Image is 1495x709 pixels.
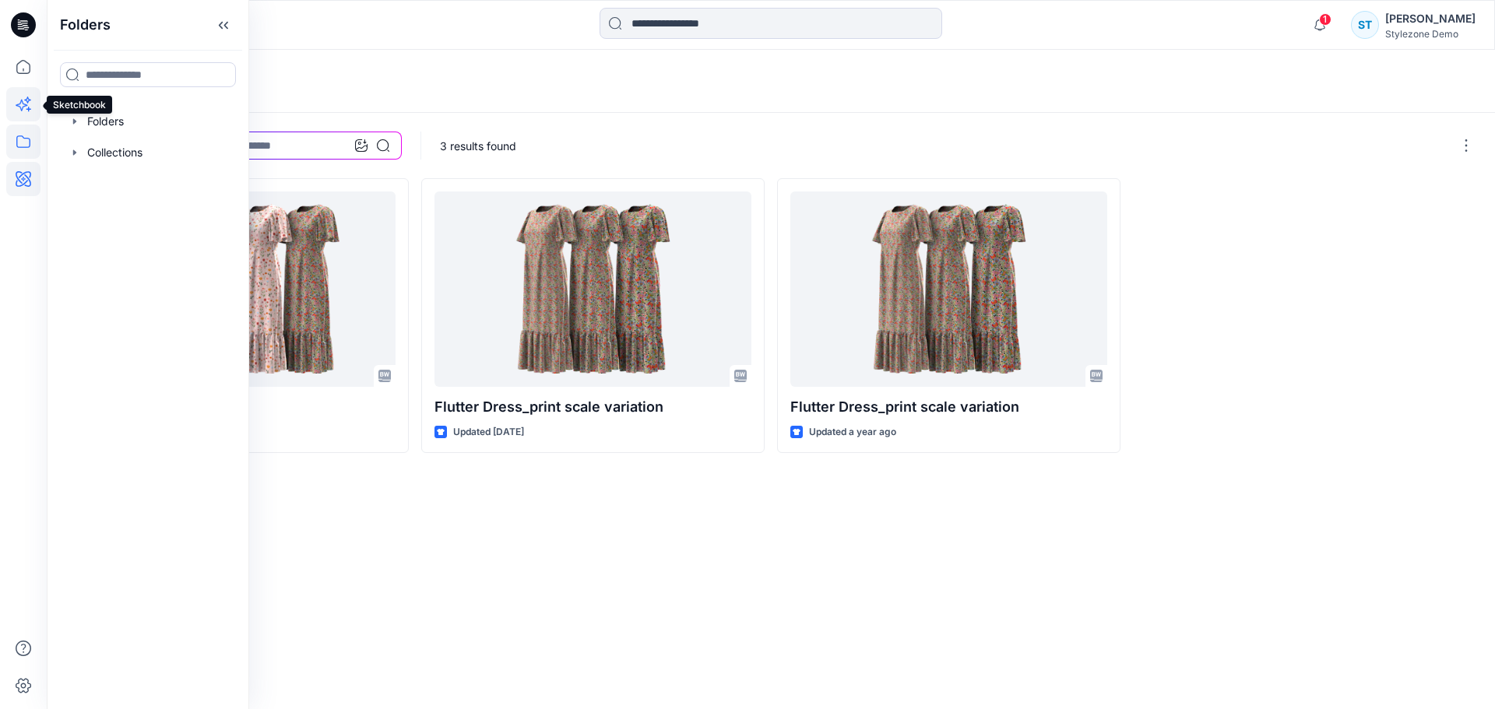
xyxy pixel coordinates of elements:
div: ST [1351,11,1379,39]
div: Stylezone Demo [1385,28,1476,40]
div: [PERSON_NAME] [1385,9,1476,28]
a: Flutter Dress_print scale variation [790,191,1107,387]
span: 1 [1319,13,1331,26]
p: Flutter Dress_print scale variation [434,396,751,418]
a: Flutter Dress_print scale variation [434,191,751,387]
p: Updated [DATE] [453,424,524,440]
p: 3 results found [440,138,516,154]
p: Flutter Dress_print scale variation [790,396,1107,418]
p: Updated a year ago [809,424,896,440]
